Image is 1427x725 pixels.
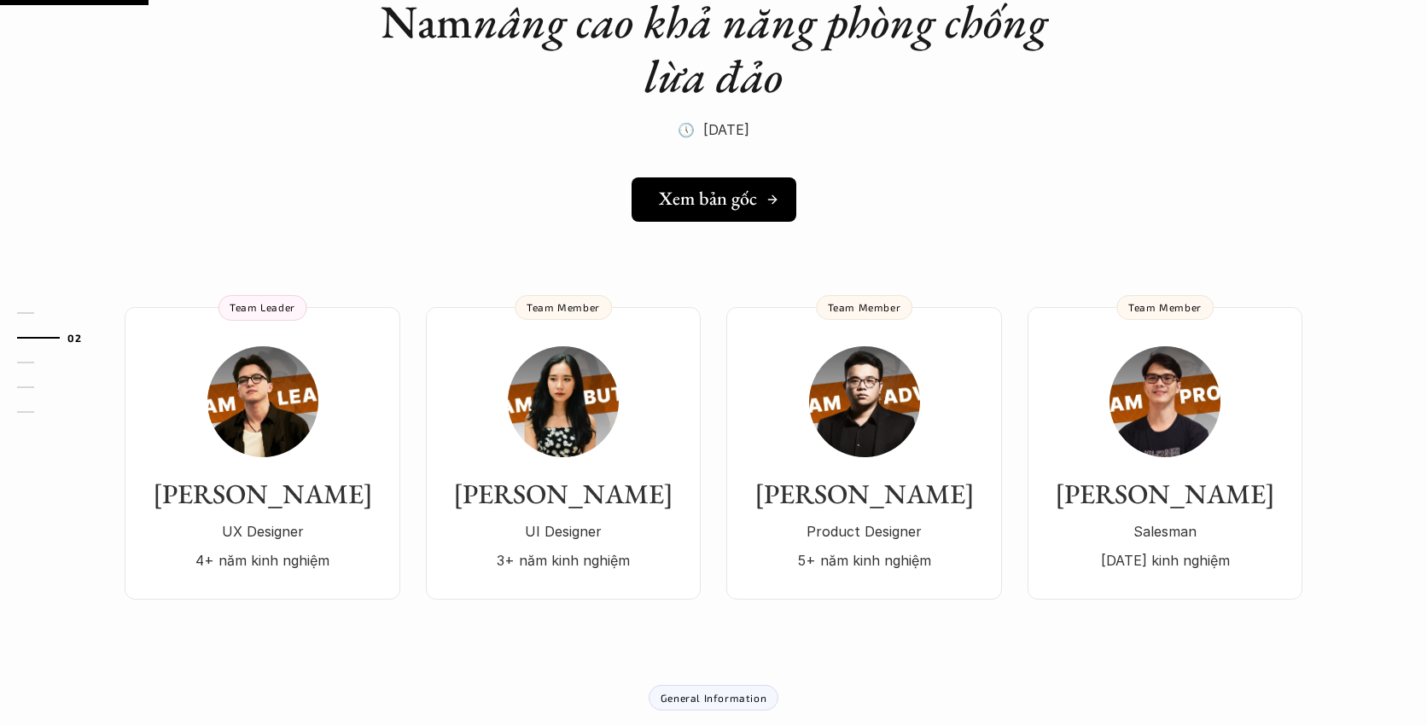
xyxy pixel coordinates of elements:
[632,177,796,222] a: Xem bản gốc
[1045,519,1285,544] p: Salesman
[142,478,383,510] h3: [PERSON_NAME]
[659,188,757,210] h5: Xem bản gốc
[527,301,600,313] p: Team Member
[443,548,684,573] p: 3+ năm kinh nghiệm
[443,478,684,510] h3: [PERSON_NAME]
[443,519,684,544] p: UI Designer
[142,519,383,544] p: UX Designer
[1128,301,1202,313] p: Team Member
[726,307,1002,600] a: [PERSON_NAME]Product Designer5+ năm kinh nghiệmTeam Member
[743,548,985,573] p: 5+ năm kinh nghiệm
[1045,548,1285,573] p: [DATE] kinh nghiệm
[661,692,766,704] p: General Information
[125,307,400,600] a: [PERSON_NAME]UX Designer4+ năm kinh nghiệmTeam Leader
[1028,307,1302,600] a: [PERSON_NAME]Salesman[DATE] kinh nghiệmTeam Member
[743,519,985,544] p: Product Designer
[743,478,985,510] h3: [PERSON_NAME]
[17,328,98,348] a: 02
[828,301,901,313] p: Team Member
[1045,478,1285,510] h3: [PERSON_NAME]
[230,301,295,313] p: Team Leader
[142,548,383,573] p: 4+ năm kinh nghiệm
[678,117,749,142] p: 🕔 [DATE]
[67,332,81,344] strong: 02
[426,307,701,600] a: [PERSON_NAME]UI Designer3+ năm kinh nghiệmTeam Member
